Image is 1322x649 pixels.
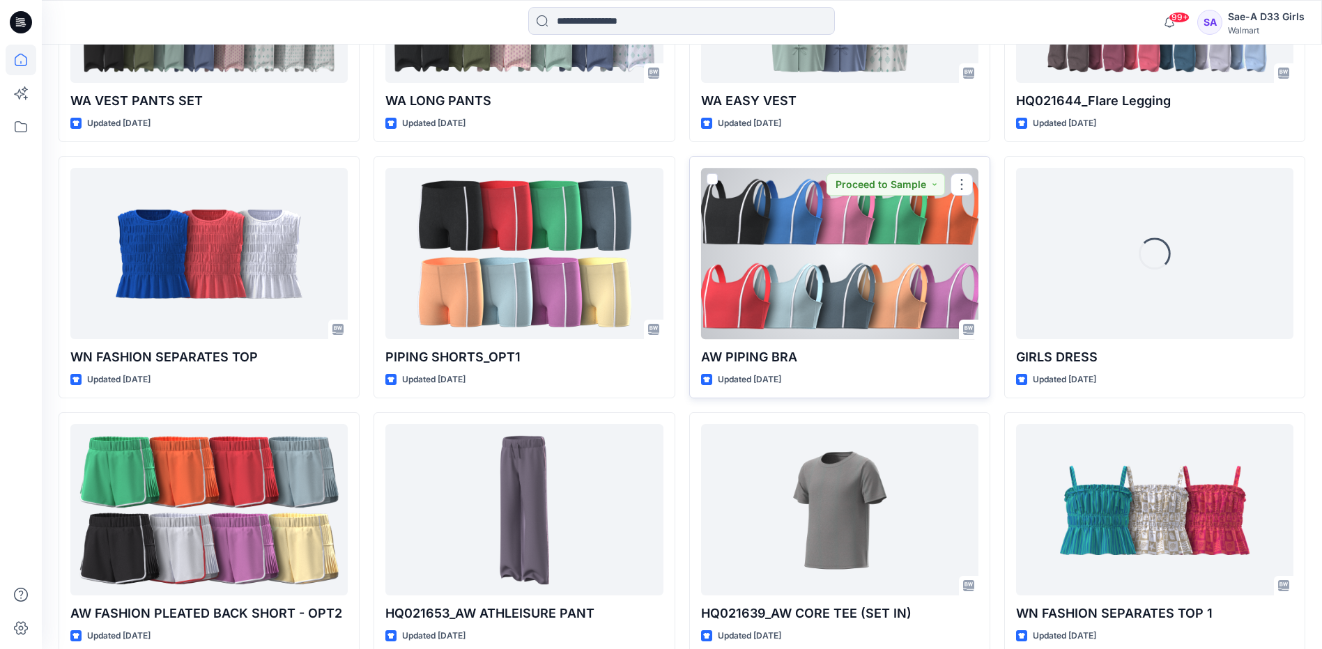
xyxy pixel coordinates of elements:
[701,168,978,338] a: AW PIPING BRA
[385,91,663,111] p: WA LONG PANTS
[385,424,663,595] a: HQ021653_AW ATHLEISURE PANT
[1169,12,1190,23] span: 99+
[70,347,348,367] p: WN FASHION SEPARATES TOP
[402,629,466,643] p: Updated [DATE]
[1016,424,1293,595] a: WN FASHION SEPARATES TOP 1
[1033,629,1096,643] p: Updated [DATE]
[1016,347,1293,367] p: GIRLS DRESS
[1228,8,1305,25] div: Sae-A D33 Girls
[718,373,781,387] p: Updated [DATE]
[718,629,781,643] p: Updated [DATE]
[701,91,978,111] p: WA EASY VEST
[385,347,663,367] p: PIPING SHORTS_OPT1
[1033,116,1096,131] p: Updated [DATE]
[385,604,663,623] p: HQ021653_AW ATHLEISURE PANT
[701,347,978,367] p: AW PIPING BRA
[87,373,151,387] p: Updated [DATE]
[1016,604,1293,623] p: WN FASHION SEPARATES TOP 1
[1033,373,1096,387] p: Updated [DATE]
[70,424,348,595] a: AW FASHION PLEATED BACK SHORT - OPT2
[385,168,663,338] a: PIPING SHORTS_OPT1
[87,629,151,643] p: Updated [DATE]
[1016,91,1293,111] p: HQ021644_Flare Legging
[70,91,348,111] p: WA VEST PANTS SET
[402,373,466,387] p: Updated [DATE]
[402,116,466,131] p: Updated [DATE]
[1228,25,1305,36] div: Walmart
[70,168,348,338] a: WN FASHION SEPARATES TOP
[718,116,781,131] p: Updated [DATE]
[87,116,151,131] p: Updated [DATE]
[701,424,978,595] a: HQ021639_AW CORE TEE (SET IN)
[1197,10,1222,35] div: SA
[701,604,978,623] p: HQ021639_AW CORE TEE (SET IN)
[70,604,348,623] p: AW FASHION PLEATED BACK SHORT - OPT2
